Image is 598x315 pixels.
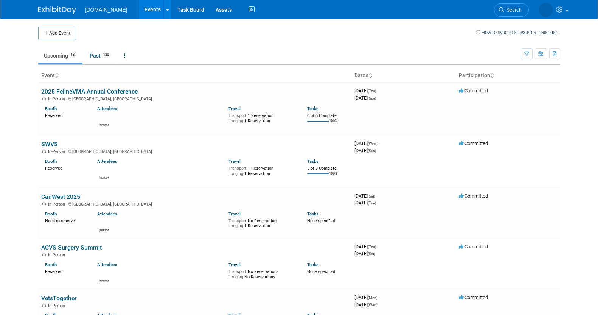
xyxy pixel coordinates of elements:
a: Attendees [97,106,117,111]
span: (Thu) [368,89,376,93]
span: - [376,239,377,244]
div: [GEOGRAPHIC_DATA], [GEOGRAPHIC_DATA] [41,95,348,101]
a: How to sync to an external calendar... [476,30,560,35]
span: [DATE] [354,239,377,244]
span: Transport: [228,189,248,193]
span: (Tue) [368,246,376,251]
a: Upcoming18 [38,48,82,63]
span: (Sun) [368,172,376,176]
img: Shawn Wilkie [99,264,109,298]
div: No Reservations 1 Reservation [228,262,296,274]
div: Kiersten Hackett [99,223,109,227]
span: (Wed) [368,164,377,168]
img: ExhibitDay [38,6,76,14]
div: 6 of 6 Complete [307,113,348,119]
span: Lodging: [228,269,244,274]
div: Need to reserve [45,262,86,269]
a: Travel [228,257,241,262]
a: Booth [45,181,57,187]
span: - [379,163,380,169]
span: 18 [68,52,77,58]
div: Lucas Smith [99,147,109,152]
div: Reserved [45,187,86,194]
a: Past120 [84,48,117,63]
th: Participation [456,69,560,82]
a: Tasks [307,106,318,111]
a: Sort by Start Date [368,72,372,78]
td: 100% [329,119,337,129]
span: [DATE] [354,88,378,94]
span: Lodging: [228,119,244,123]
span: None specified [307,264,335,269]
span: In-Person [48,97,67,101]
span: - [377,88,378,94]
div: 1 Reservation 1 Reservation [228,187,296,199]
a: Sort by Event Name [55,72,59,78]
a: Search [474,3,508,17]
img: In-Person Event [42,97,46,100]
img: Iuliia Bulow [518,4,553,12]
img: Lucas Smith [99,114,109,147]
span: In-Person [48,247,67,252]
span: (Sat) [368,240,375,244]
span: (Sun) [368,96,376,100]
a: Travel [228,106,241,111]
a: Tasks [307,257,318,262]
a: 2025 FelineVMA Annual Conference [41,88,138,95]
img: In-Person Event [42,247,46,251]
button: Add Event [38,27,76,40]
div: 3 of 3 Complete [307,189,348,194]
a: Attendees [97,181,117,187]
div: Reserved [45,112,86,119]
a: Booth [45,106,57,111]
span: 120 [101,52,111,58]
span: [DATE] [354,170,376,176]
div: 1 Reservation 1 Reservation [228,112,296,123]
img: In-Person Event [42,172,46,176]
span: Committed [459,163,488,169]
a: Attendees [97,257,117,262]
div: Shawn Wilkie [99,298,109,303]
span: In-Person [48,172,67,177]
span: Committed [459,88,488,94]
div: [GEOGRAPHIC_DATA], [GEOGRAPHIC_DATA] [41,246,348,252]
img: Kiersten Hackett [99,189,109,223]
span: Lodging: [228,194,244,199]
a: SWVS [41,163,58,170]
span: Committed [459,239,488,244]
a: CanWest 2025 [41,239,80,246]
a: Booth [45,257,57,262]
span: [DATE] [354,95,376,101]
a: Travel [228,181,241,187]
th: Dates [351,69,456,82]
span: Transport: [228,113,248,118]
th: Event [38,69,351,82]
td: 100% [329,194,337,204]
span: Transport: [228,264,248,269]
span: [DATE] [354,163,380,169]
div: [GEOGRAPHIC_DATA], [GEOGRAPHIC_DATA] [41,171,348,177]
a: Sort by Participation Type [490,72,494,78]
span: Search [484,7,501,13]
span: [DOMAIN_NAME] [85,7,127,13]
span: [DATE] [354,245,376,251]
a: Tasks [307,181,318,187]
